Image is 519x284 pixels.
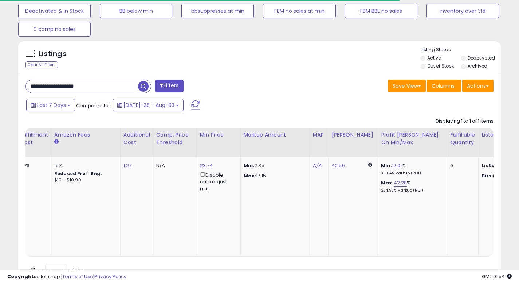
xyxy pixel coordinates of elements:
div: 8.76 [20,162,46,169]
p: 2.85 [244,162,304,169]
b: Reduced Prof. Rng. [54,170,102,177]
a: 12.01 [392,162,402,169]
button: [DATE]-28 - Aug-03 [113,99,184,111]
a: 1.27 [123,162,132,169]
button: Actions [462,80,494,92]
label: Out of Stock [427,63,454,69]
div: Markup Amount [244,131,307,139]
div: $10 - $10.90 [54,177,115,183]
div: % [381,162,441,176]
button: Deactivated & In Stock [18,4,91,18]
strong: Min: [244,162,255,169]
strong: Max: [244,172,256,179]
b: Min: [381,162,392,169]
div: Comp. Price Threshold [156,131,194,146]
p: Listing States: [421,46,501,53]
div: Displaying 1 to 1 of 1 items [436,118,494,125]
div: 15% [54,162,115,169]
div: 0 [450,162,473,169]
button: Save View [388,80,426,92]
div: Disable auto adjust min [200,171,235,192]
p: 39.04% Markup (ROI) [381,171,441,176]
div: % [381,180,441,193]
a: N/A [313,162,322,169]
p: 234.93% Markup (ROI) [381,188,441,193]
button: BB below min [100,4,172,18]
div: Additional Cost [123,131,150,146]
button: bbsuppresses at min [181,4,254,18]
button: Last 7 Days [26,99,75,111]
span: Columns [432,82,455,89]
th: The percentage added to the cost of goods (COGS) that forms the calculator for Min & Max prices. [378,128,447,157]
b: Max: [381,179,394,186]
label: Deactivated [468,55,495,61]
a: 40.56 [331,162,345,169]
button: inventory over 31d [426,4,499,18]
a: Privacy Policy [94,273,126,280]
div: Amazon Fees [54,131,117,139]
p: 17.15 [244,173,304,179]
span: 2025-08-11 01:54 GMT [482,273,512,280]
a: Terms of Use [62,273,93,280]
h5: Listings [39,49,67,59]
button: FBM no sales at min [263,4,335,18]
button: Filters [155,80,183,92]
span: Show: entries [31,266,83,273]
div: Min Price [200,131,237,139]
span: Compared to: [76,102,110,109]
div: [PERSON_NAME] [331,131,375,139]
button: 0 comp no sales [18,22,91,37]
button: FBM BBE no sales [345,4,417,18]
button: Columns [427,80,461,92]
b: Listed Price: [481,162,515,169]
a: 42.28 [394,179,407,187]
div: N/A [156,162,191,169]
small: Amazon Fees. [54,139,59,145]
label: Archived [468,63,487,69]
div: Profit [PERSON_NAME] on Min/Max [381,131,444,146]
span: [DATE]-28 - Aug-03 [123,101,174,109]
div: seller snap | | [7,273,126,280]
span: Last 7 Days [37,101,66,109]
div: Clear All Filters [25,61,58,68]
div: Fulfillment Cost [20,131,48,146]
div: Fulfillable Quantity [450,131,475,146]
label: Active [427,55,441,61]
div: MAP [313,131,325,139]
strong: Copyright [7,273,34,280]
a: 23.74 [200,162,213,169]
